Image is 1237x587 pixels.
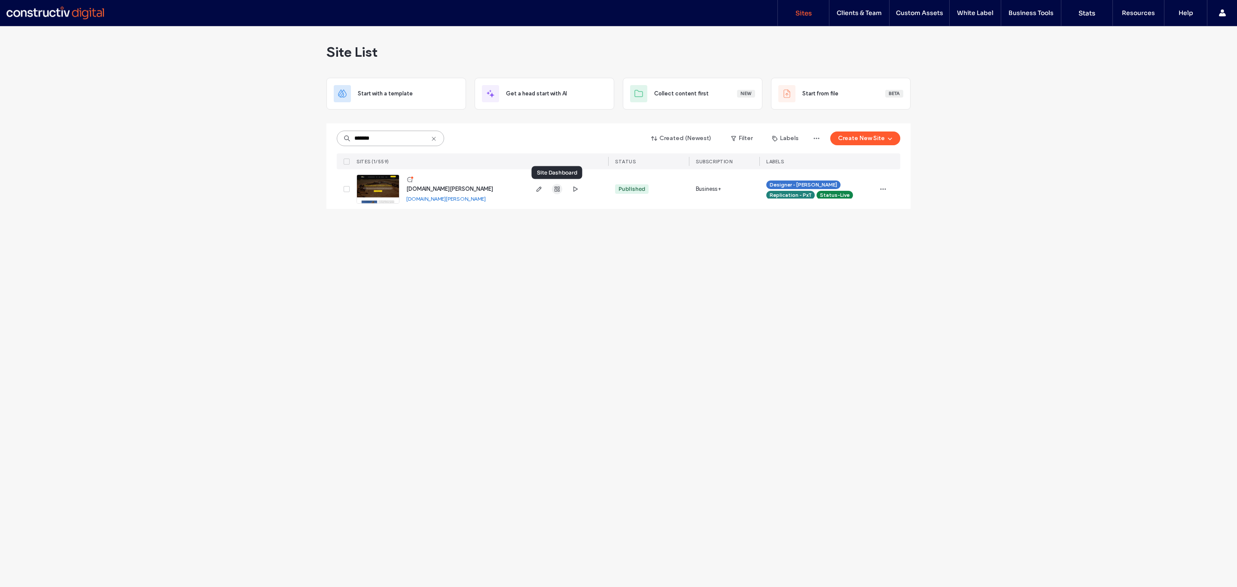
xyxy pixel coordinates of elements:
[406,185,493,193] a: [DOMAIN_NAME][PERSON_NAME]
[654,89,709,98] span: Collect content first
[1179,9,1193,17] label: Help
[770,181,837,189] span: Designer - [PERSON_NAME]
[957,9,993,17] label: White Label
[837,9,882,17] label: Clients & Team
[406,186,493,192] span: [DOMAIN_NAME][PERSON_NAME]
[615,159,636,165] span: STATUS
[696,185,721,193] span: Business+
[766,159,784,165] span: LABELS
[696,159,732,165] span: SUBSCRIPTION
[623,78,762,110] div: Collect content firstNew
[532,166,582,179] div: Site Dashboard
[644,131,719,145] button: Created (Newest)
[795,9,812,17] label: Sites
[1008,9,1054,17] label: Business Tools
[771,78,911,110] div: Start from fileBeta
[19,6,37,14] span: Help
[770,191,811,199] span: Replication - PxT
[885,90,903,98] div: Beta
[326,78,466,110] div: Start with a template
[896,9,943,17] label: Custom Assets
[618,185,645,193] div: Published
[356,159,389,165] span: SITES (1/559)
[820,191,850,199] span: Status-Live
[802,89,838,98] span: Start from file
[1122,9,1155,17] label: Resources
[765,131,806,145] button: Labels
[475,78,614,110] div: Get a head start with AI
[358,89,413,98] span: Start with a template
[722,131,761,145] button: Filter
[830,131,900,145] button: Create New Site
[506,89,567,98] span: Get a head start with AI
[1079,9,1095,17] label: Stats
[406,196,486,202] a: [DOMAIN_NAME][PERSON_NAME]
[737,90,755,98] div: New
[326,43,378,61] span: Site List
